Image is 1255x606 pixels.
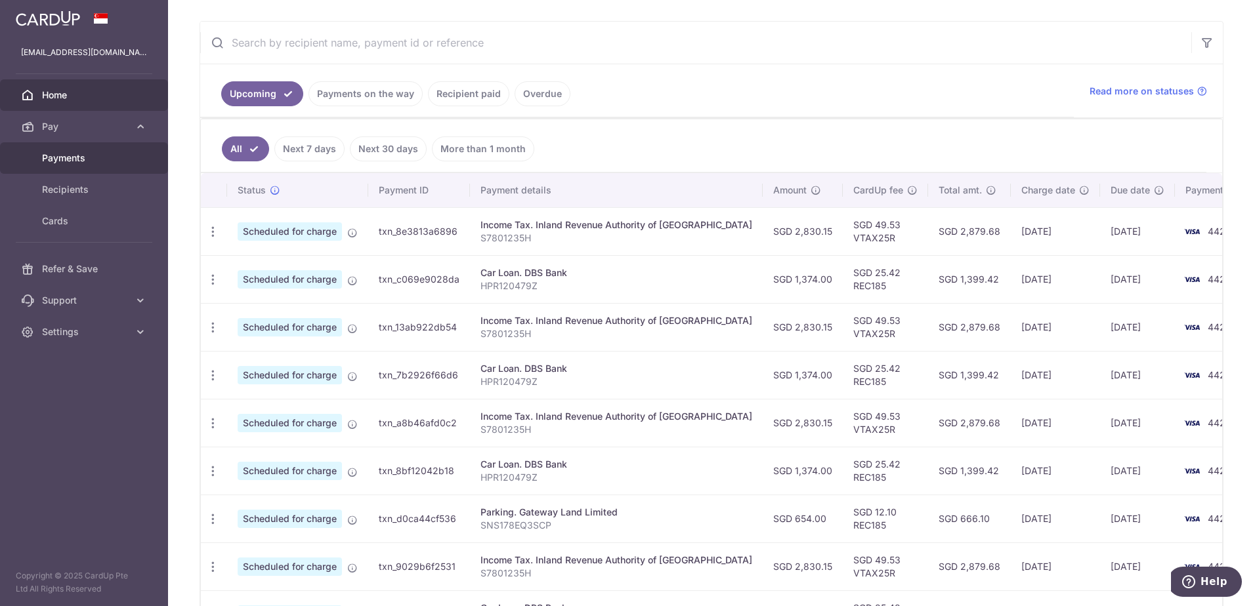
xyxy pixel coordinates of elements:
td: SGD 25.42 REC185 [843,255,928,303]
span: Scheduled for charge [238,318,342,336]
span: Scheduled for charge [238,222,342,241]
a: All [222,136,269,161]
td: [DATE] [1011,447,1100,495]
p: S7801235H [480,423,752,436]
td: [DATE] [1100,351,1175,399]
td: SGD 2,879.68 [928,303,1011,351]
span: Payments [42,151,129,165]
td: [DATE] [1011,207,1100,255]
a: Upcoming [221,81,303,106]
td: [DATE] [1011,399,1100,447]
td: SGD 25.42 REC185 [843,447,928,495]
img: Bank Card [1179,511,1205,527]
span: 4422 [1208,273,1231,285]
td: txn_9029b6f2531 [368,542,470,590]
td: SGD 2,830.15 [763,207,843,255]
p: S7801235H [480,327,752,340]
span: Home [42,89,129,102]
a: Next 30 days [350,136,427,161]
td: txn_8e3813a6896 [368,207,470,255]
span: 4422 [1208,226,1231,237]
td: [DATE] [1011,542,1100,590]
div: Income Tax. Inland Revenue Authority of [GEOGRAPHIC_DATA] [480,218,752,232]
td: SGD 1,399.42 [928,351,1011,399]
span: Status [238,184,266,197]
td: [DATE] [1100,303,1175,351]
td: SGD 49.53 VTAX25R [843,207,928,255]
input: Search by recipient name, payment id or reference [200,22,1191,64]
td: [DATE] [1011,351,1100,399]
td: SGD 2,879.68 [928,207,1011,255]
td: SGD 2,830.15 [763,303,843,351]
img: Bank Card [1179,224,1205,239]
span: Total amt. [939,184,982,197]
div: Income Tax. Inland Revenue Authority of [GEOGRAPHIC_DATA] [480,410,752,423]
td: [DATE] [1100,447,1175,495]
td: SGD 1,374.00 [763,447,843,495]
p: HPR120479Z [480,471,752,484]
span: Scheduled for charge [238,510,342,528]
span: Scheduled for charge [238,366,342,384]
td: txn_c069e9028da [368,255,470,303]
div: Car Loan. DBS Bank [480,266,752,279]
td: SGD 1,399.42 [928,447,1011,495]
th: Payment ID [368,173,470,207]
p: SNS178EQ3SCP [480,519,752,532]
td: [DATE] [1011,303,1100,351]
p: S7801235H [480,232,752,245]
span: 4422 [1208,513,1231,524]
td: SGD 1,374.00 [763,255,843,303]
span: Charge date [1021,184,1075,197]
img: CardUp [16,10,80,26]
td: SGD 666.10 [928,495,1011,542]
img: Bank Card [1179,559,1205,575]
td: txn_8bf12042b18 [368,447,470,495]
span: Read more on statuses [1090,85,1194,98]
span: Scheduled for charge [238,557,342,576]
img: Bank Card [1179,367,1205,383]
div: Income Tax. Inland Revenue Authority of [GEOGRAPHIC_DATA] [480,314,752,327]
a: Overdue [515,81,570,106]
span: Cards [42,214,129,228]
p: HPR120479Z [480,279,752,293]
a: More than 1 month [432,136,534,161]
a: Payments on the way [308,81,423,106]
td: SGD 2,830.15 [763,542,843,590]
td: txn_d0ca44cf536 [368,495,470,542]
td: txn_7b2926f66d6 [368,351,470,399]
span: 4422 [1208,561,1231,572]
a: Recipient paid [428,81,509,106]
td: txn_a8b46afd0c2 [368,399,470,447]
span: 4422 [1208,417,1231,428]
td: SGD 1,399.42 [928,255,1011,303]
img: Bank Card [1179,463,1205,479]
span: Amount [773,184,807,197]
img: Bank Card [1179,272,1205,287]
img: Bank Card [1179,319,1205,335]
div: Income Tax. Inland Revenue Authority of [GEOGRAPHIC_DATA] [480,554,752,567]
td: SGD 49.53 VTAX25R [843,542,928,590]
span: Scheduled for charge [238,270,342,289]
span: Due date [1111,184,1150,197]
span: Scheduled for charge [238,462,342,480]
span: 4422 [1208,369,1231,380]
span: Recipients [42,183,129,196]
a: Read more on statuses [1090,85,1207,98]
span: CardUp fee [853,184,903,197]
td: [DATE] [1100,495,1175,542]
a: Next 7 days [274,136,345,161]
td: [DATE] [1011,495,1100,542]
div: Car Loan. DBS Bank [480,458,752,471]
div: Car Loan. DBS Bank [480,362,752,375]
p: HPR120479Z [480,375,752,388]
td: SGD 2,879.68 [928,542,1011,590]
td: SGD 25.42 REC185 [843,351,928,399]
span: Scheduled for charge [238,414,342,432]
td: [DATE] [1011,255,1100,303]
th: Payment details [470,173,763,207]
span: Settings [42,325,129,338]
td: SGD 2,830.15 [763,399,843,447]
span: Support [42,294,129,307]
td: [DATE] [1100,399,1175,447]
